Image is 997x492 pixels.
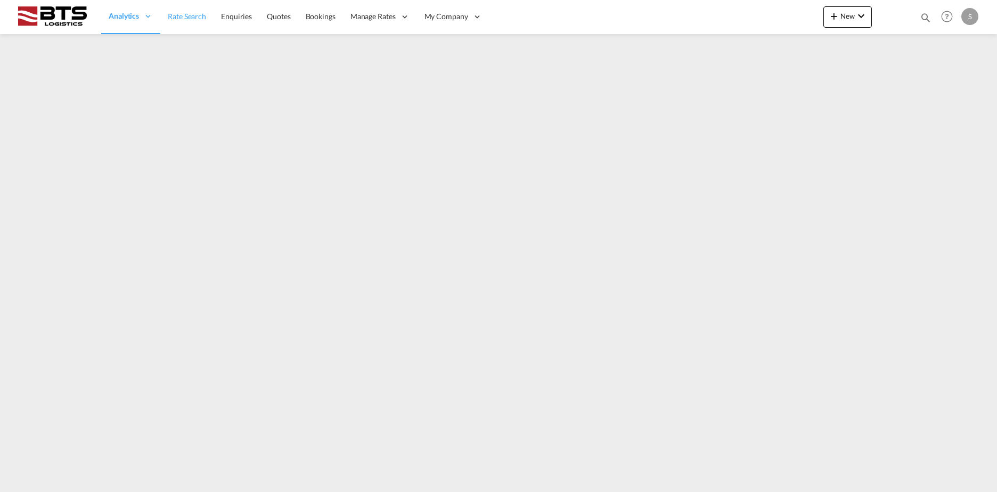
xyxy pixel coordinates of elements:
[109,11,139,21] span: Analytics
[350,11,396,22] span: Manage Rates
[16,5,88,29] img: cdcc71d0be7811ed9adfbf939d2aa0e8.png
[424,11,468,22] span: My Company
[828,12,868,20] span: New
[938,7,956,26] span: Help
[168,12,206,21] span: Rate Search
[920,12,931,28] div: icon-magnify
[306,12,336,21] span: Bookings
[828,10,840,22] md-icon: icon-plus 400-fg
[267,12,290,21] span: Quotes
[221,12,252,21] span: Enquiries
[961,8,978,25] div: S
[920,12,931,23] md-icon: icon-magnify
[938,7,961,27] div: Help
[855,10,868,22] md-icon: icon-chevron-down
[823,6,872,28] button: icon-plus 400-fgNewicon-chevron-down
